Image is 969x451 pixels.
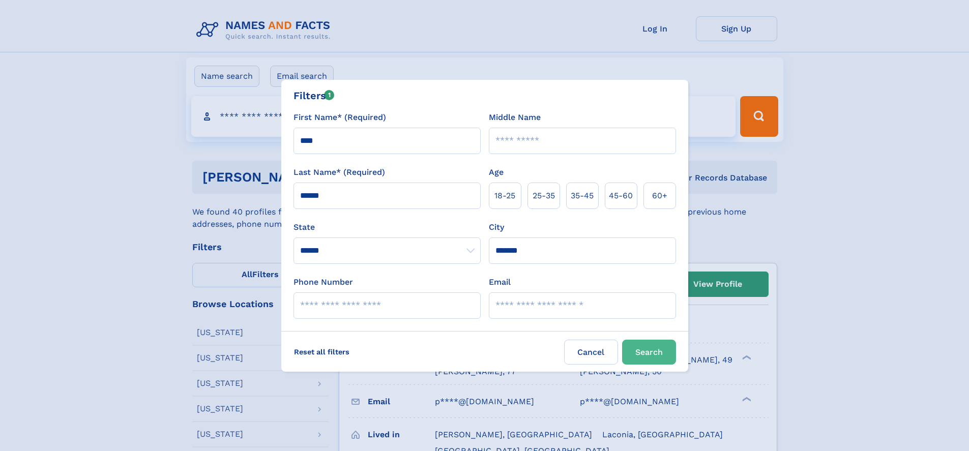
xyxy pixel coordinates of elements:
label: City [489,221,504,233]
label: Reset all filters [287,340,356,364]
span: 35‑45 [571,190,594,202]
span: 25‑35 [533,190,555,202]
label: First Name* (Required) [293,111,386,124]
span: 60+ [652,190,667,202]
label: Middle Name [489,111,541,124]
button: Search [622,340,676,365]
span: 18‑25 [494,190,515,202]
label: Age [489,166,504,178]
span: 45‑60 [609,190,633,202]
div: Filters [293,88,335,103]
label: Phone Number [293,276,353,288]
label: Cancel [564,340,618,365]
label: Email [489,276,511,288]
label: State [293,221,481,233]
label: Last Name* (Required) [293,166,385,178]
